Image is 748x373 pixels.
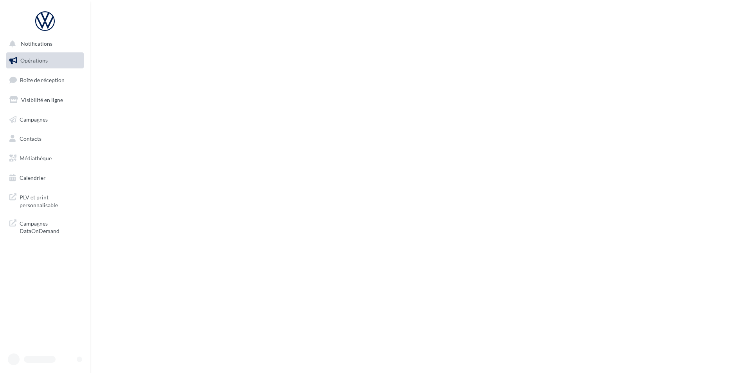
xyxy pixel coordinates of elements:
a: Opérations [5,52,85,69]
span: Médiathèque [20,155,52,161]
a: Visibilité en ligne [5,92,85,108]
span: Boîte de réception [20,77,65,83]
span: PLV et print personnalisable [20,192,81,209]
a: Médiathèque [5,150,85,167]
span: Visibilité en ligne [21,97,63,103]
span: Campagnes DataOnDemand [20,218,81,235]
a: PLV et print personnalisable [5,189,85,212]
a: Campagnes [5,111,85,128]
a: Calendrier [5,170,85,186]
span: Notifications [21,41,52,47]
span: Opérations [20,57,48,64]
a: Boîte de réception [5,72,85,88]
a: Contacts [5,131,85,147]
a: Campagnes DataOnDemand [5,215,85,238]
span: Calendrier [20,174,46,181]
span: Campagnes [20,116,48,122]
span: Contacts [20,135,41,142]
